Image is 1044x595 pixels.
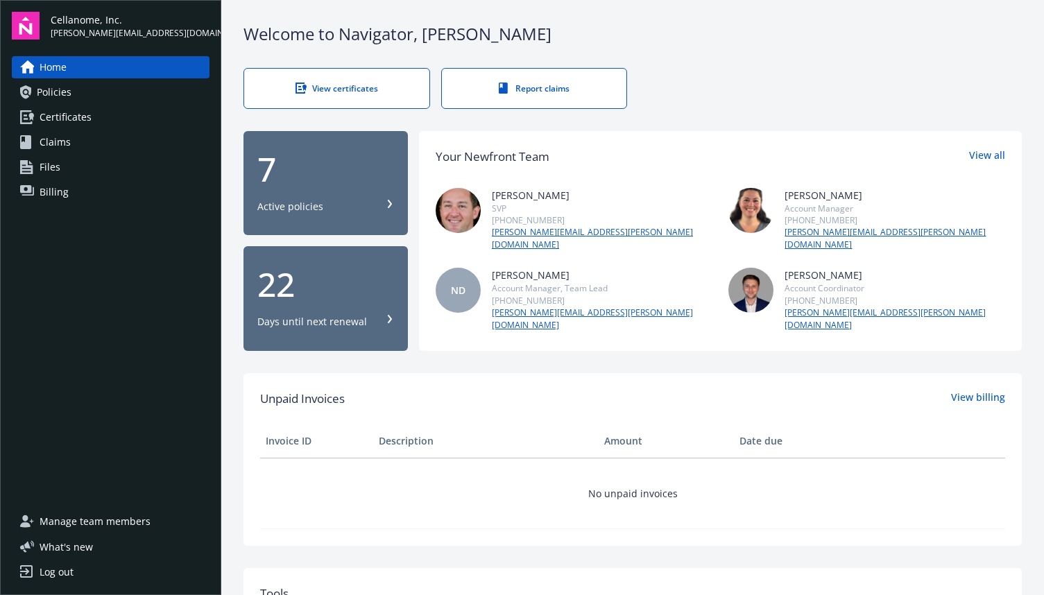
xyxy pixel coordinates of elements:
[40,510,151,533] span: Manage team members
[257,153,394,186] div: 7
[260,424,373,458] th: Invoice ID
[436,148,549,166] div: Your Newfront Team
[785,226,1005,251] a: [PERSON_NAME][EMAIL_ADDRESS][PERSON_NAME][DOMAIN_NAME]
[257,200,323,214] div: Active policies
[12,540,115,554] button: What's new
[12,56,209,78] a: Home
[785,214,1005,226] div: [PHONE_NUMBER]
[12,510,209,533] a: Manage team members
[272,83,402,94] div: View certificates
[40,156,60,178] span: Files
[12,181,209,203] a: Billing
[785,202,1005,214] div: Account Manager
[12,106,209,128] a: Certificates
[40,540,93,554] span: What ' s new
[785,307,1005,331] a: [PERSON_NAME][EMAIL_ADDRESS][PERSON_NAME][DOMAIN_NAME]
[492,226,712,251] a: [PERSON_NAME][EMAIL_ADDRESS][PERSON_NAME][DOMAIN_NAME]
[12,131,209,153] a: Claims
[40,181,69,203] span: Billing
[243,131,408,236] button: 7Active policies
[599,424,734,458] th: Amount
[492,202,712,214] div: SVP
[37,81,71,103] span: Policies
[12,12,40,40] img: navigator-logo.svg
[441,68,628,109] a: Report claims
[51,12,209,27] span: Cellanome, Inc.
[257,268,394,301] div: 22
[728,268,773,313] img: photo
[969,148,1005,166] a: View all
[785,295,1005,307] div: [PHONE_NUMBER]
[373,424,599,458] th: Description
[951,390,1005,408] a: View billing
[492,282,712,294] div: Account Manager, Team Lead
[51,27,209,40] span: [PERSON_NAME][EMAIL_ADDRESS][DOMAIN_NAME]
[451,283,465,297] span: ND
[785,188,1005,202] div: [PERSON_NAME]
[40,561,74,583] div: Log out
[12,81,209,103] a: Policies
[260,390,345,408] span: Unpaid Invoices
[40,56,67,78] span: Home
[257,315,367,329] div: Days until next renewal
[40,131,71,153] span: Claims
[12,156,209,178] a: Files
[243,22,1022,46] div: Welcome to Navigator , [PERSON_NAME]
[260,458,1005,528] td: No unpaid invoices
[492,307,712,331] a: [PERSON_NAME][EMAIL_ADDRESS][PERSON_NAME][DOMAIN_NAME]
[40,106,92,128] span: Certificates
[785,268,1005,282] div: [PERSON_NAME]
[734,424,847,458] th: Date due
[492,295,712,307] div: [PHONE_NUMBER]
[492,214,712,226] div: [PHONE_NUMBER]
[492,268,712,282] div: [PERSON_NAME]
[728,188,773,233] img: photo
[243,246,408,351] button: 22Days until next renewal
[51,12,209,40] button: Cellanome, Inc.[PERSON_NAME][EMAIL_ADDRESS][DOMAIN_NAME]
[785,282,1005,294] div: Account Coordinator
[470,83,599,94] div: Report claims
[492,188,712,202] div: [PERSON_NAME]
[243,68,430,109] a: View certificates
[436,188,481,233] img: photo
